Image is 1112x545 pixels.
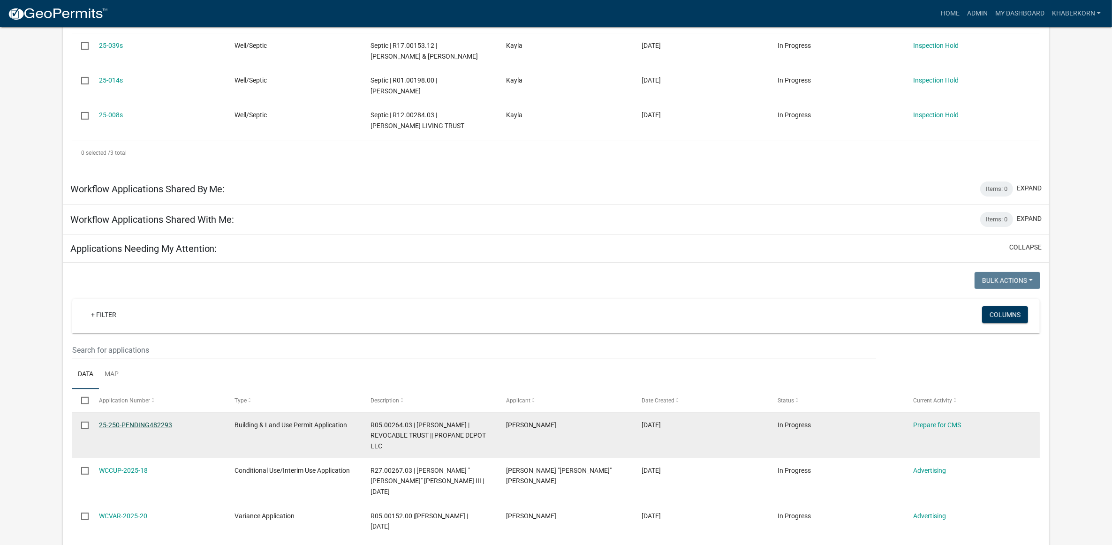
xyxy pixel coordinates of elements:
[904,389,1040,412] datatable-header-cell: Current Activity
[506,111,522,119] span: Kayla
[81,150,110,156] span: 0 selected /
[991,5,1048,23] a: My Dashboard
[371,111,464,129] span: Septic | R12.00284.03 | DONDLINGER LIVING TRUST
[913,421,961,429] a: Prepare for CMS
[506,467,612,485] span: John "Lee" Schweisberger III
[1017,183,1042,193] button: expand
[506,397,530,404] span: Applicant
[371,76,437,95] span: Septic | R01.00198.00 | LLOYD A BUDENSIEK
[642,397,675,404] span: Date Created
[633,389,768,412] datatable-header-cell: Date Created
[371,512,468,530] span: R05.00152.00 |Seth Tentis | 09/19/2025
[913,512,946,520] a: Advertising
[90,389,226,412] datatable-header-cell: Application Number
[913,467,946,474] a: Advertising
[371,467,484,496] span: R27.00267.03 | John "Lee" Schweisberger III | 09/22/2025
[371,421,486,450] span: R05.00264.03 | ALAN H THORSON | REVOCABLE TRUST || PROPANE DEPOT LLC
[506,512,556,520] span: Seth Tentis
[778,467,811,474] span: In Progress
[980,212,1013,227] div: Items: 0
[70,243,217,254] h5: Applications Needing My Attention:
[1048,5,1104,23] a: khaberkorn
[913,111,959,119] a: Inspection Hold
[913,76,959,84] a: Inspection Hold
[99,421,172,429] a: 25-250-PENDING482293
[497,389,633,412] datatable-header-cell: Applicant
[226,389,361,412] datatable-header-cell: Type
[235,512,295,520] span: Variance Application
[235,111,267,119] span: Well/Septic
[70,214,235,225] h5: Workflow Applications Shared With Me:
[235,397,247,404] span: Type
[371,42,478,60] span: Septic | R17.00153.12 | RUSSELL & ASHLEY RILEY
[83,306,124,323] a: + Filter
[778,111,811,119] span: In Progress
[99,42,123,49] a: 25-039s
[642,421,661,429] span: 09/22/2025
[72,141,1040,165] div: 3 total
[371,397,399,404] span: Description
[235,421,347,429] span: Building & Land Use Permit Application
[913,42,959,49] a: Inspection Hold
[99,512,147,520] a: WCVAR-2025-20
[642,76,661,84] span: 05/23/2025
[982,306,1028,323] button: Columns
[769,389,904,412] datatable-header-cell: Status
[778,421,811,429] span: In Progress
[506,421,556,429] span: Michael T Sholing
[362,389,497,412] datatable-header-cell: Description
[980,182,1013,197] div: Items: 0
[913,397,952,404] span: Current Activity
[963,5,991,23] a: Admin
[937,5,963,23] a: Home
[70,183,225,195] h5: Workflow Applications Shared By Me:
[235,467,350,474] span: Conditional Use/Interim Use Application
[99,467,148,474] a: WCCUP-2025-18
[235,42,267,49] span: Well/Septic
[72,360,99,390] a: Data
[1009,242,1042,252] button: collapse
[1017,214,1042,224] button: expand
[72,341,877,360] input: Search for applications
[778,76,811,84] span: In Progress
[235,76,267,84] span: Well/Septic
[778,397,794,404] span: Status
[975,272,1040,289] button: Bulk Actions
[99,397,150,404] span: Application Number
[99,76,123,84] a: 25-014s
[642,512,661,520] span: 09/19/2025
[642,42,661,49] span: 08/08/2025
[778,512,811,520] span: In Progress
[642,111,661,119] span: 05/01/2025
[506,76,522,84] span: Kayla
[99,111,123,119] a: 25-008s
[506,42,522,49] span: Kayla
[778,42,811,49] span: In Progress
[72,389,90,412] datatable-header-cell: Select
[99,360,124,390] a: Map
[642,467,661,474] span: 09/21/2025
